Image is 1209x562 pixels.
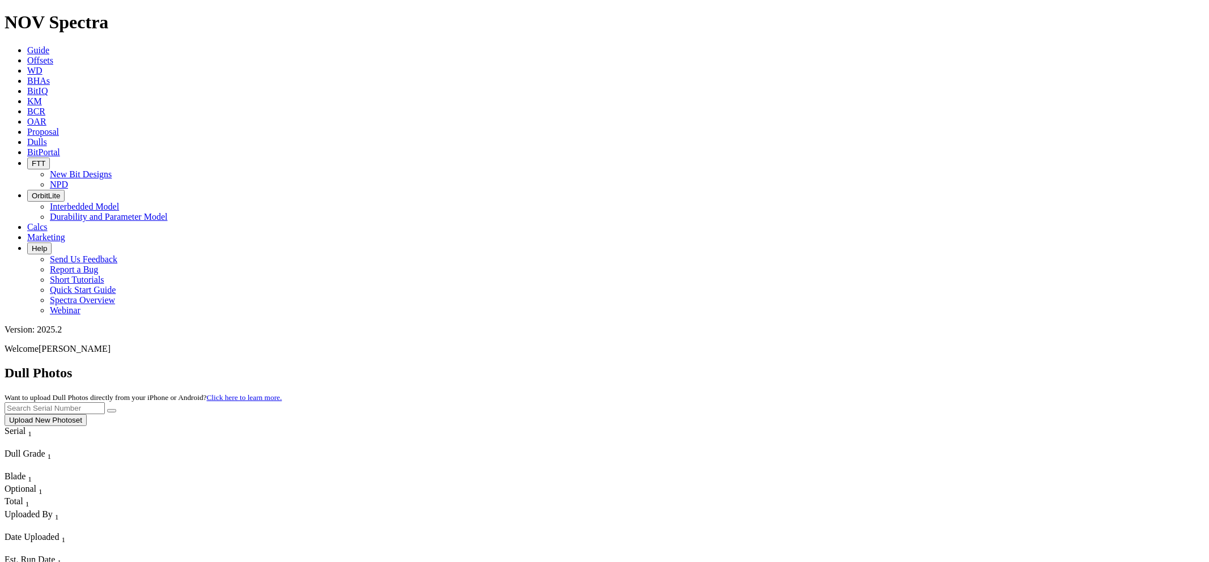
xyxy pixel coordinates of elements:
span: Sort None [28,471,32,481]
a: Durability and Parameter Model [50,212,168,222]
a: BCR [27,107,45,116]
a: KM [27,96,42,106]
span: Sort None [48,449,52,458]
a: Short Tutorials [50,275,104,284]
span: FTT [32,159,45,168]
span: Serial [5,426,26,436]
div: Sort None [5,449,84,471]
span: Help [32,244,47,253]
span: Optional [5,484,36,493]
div: Sort None [5,484,44,496]
span: Sort None [28,426,32,436]
div: Version: 2025.2 [5,325,1204,335]
div: Sort None [5,426,53,449]
span: Sort None [55,509,59,519]
div: Dull Grade Sort None [5,449,84,461]
a: New Bit Designs [50,169,112,179]
span: Blade [5,471,26,481]
a: OAR [27,117,46,126]
p: Welcome [5,344,1204,354]
a: Webinar [50,305,80,315]
div: Total Sort None [5,496,44,509]
h2: Dull Photos [5,365,1204,381]
sub: 1 [48,452,52,461]
span: Dull Grade [5,449,45,458]
div: Column Menu [5,461,84,471]
div: Serial Sort None [5,426,53,438]
sub: 1 [28,475,32,483]
div: Column Menu [5,544,90,555]
a: Offsets [27,56,53,65]
div: Date Uploaded Sort None [5,532,90,544]
h1: NOV Spectra [5,12,1204,33]
div: Sort None [5,509,135,532]
div: Sort None [5,496,44,509]
a: BitPortal [27,147,60,157]
div: Sort None [5,532,90,555]
div: Blade Sort None [5,471,44,484]
button: Help [27,242,52,254]
a: Proposal [27,127,59,137]
sub: 1 [28,429,32,438]
button: Upload New Photoset [5,414,87,426]
a: Calcs [27,222,48,232]
a: Spectra Overview [50,295,115,305]
span: Total [5,496,23,506]
div: Column Menu [5,438,53,449]
a: Send Us Feedback [50,254,117,264]
button: OrbitLite [27,190,65,202]
a: Quick Start Guide [50,285,116,295]
a: BHAs [27,76,50,86]
sub: 1 [55,513,59,521]
span: Sort None [39,484,43,493]
a: NPD [50,180,68,189]
sub: 1 [39,487,43,496]
a: Click here to learn more. [207,393,282,402]
small: Want to upload Dull Photos directly from your iPhone or Android? [5,393,282,402]
a: Guide [27,45,49,55]
div: Column Menu [5,522,135,532]
input: Search Serial Number [5,402,105,414]
a: Interbedded Model [50,202,119,211]
span: Sort None [26,496,29,506]
a: Report a Bug [50,265,98,274]
a: Marketing [27,232,65,242]
div: Sort None [5,471,44,484]
sub: 1 [61,535,65,544]
sub: 1 [26,500,29,509]
div: Optional Sort None [5,484,44,496]
a: Dulls [27,137,47,147]
a: BitIQ [27,86,48,96]
span: [PERSON_NAME] [39,344,111,354]
span: Date Uploaded [5,532,59,542]
span: OrbitLite [32,191,60,200]
div: Uploaded By Sort None [5,509,135,522]
button: FTT [27,157,50,169]
span: Uploaded By [5,509,53,519]
a: WD [27,66,43,75]
span: Sort None [61,532,65,542]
